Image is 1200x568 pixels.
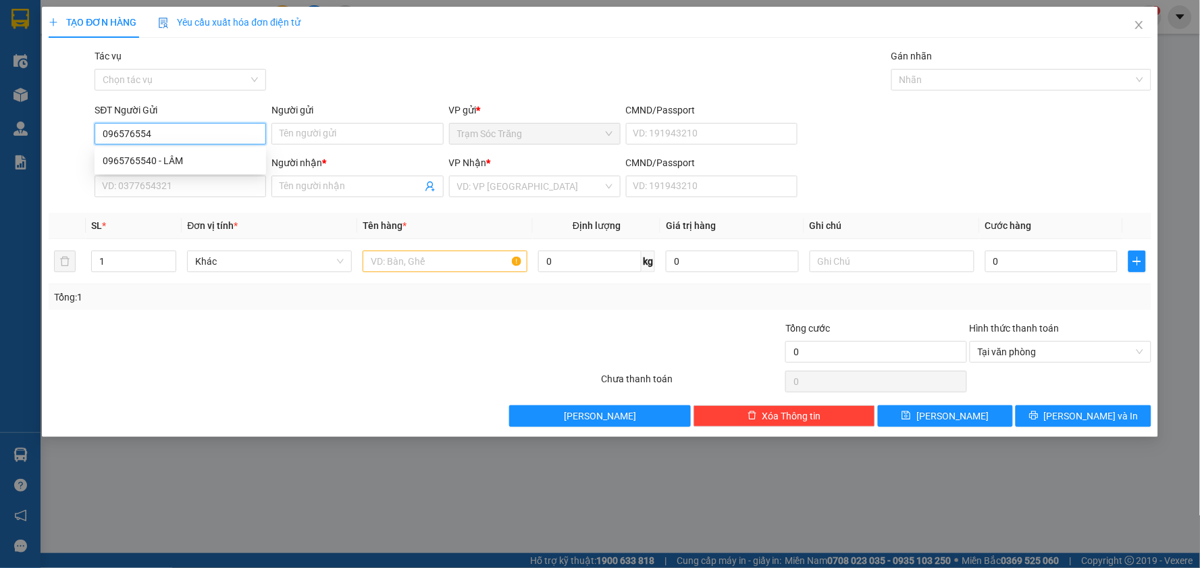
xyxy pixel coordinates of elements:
[1029,411,1039,421] span: printer
[103,153,258,168] div: 0965765540 - LÂM
[762,409,821,423] span: Xóa Thông tin
[509,405,691,427] button: [PERSON_NAME]
[95,51,122,61] label: Tác vụ
[158,18,169,28] img: icon
[195,251,344,272] span: Khác
[564,409,636,423] span: [PERSON_NAME]
[878,405,1014,427] button: save[PERSON_NAME]
[158,17,301,28] span: Yêu cầu xuất hóa đơn điện tử
[449,103,621,118] div: VP gửi
[1128,251,1145,272] button: plus
[970,323,1060,334] label: Hình thức thanh toán
[785,323,830,334] span: Tổng cước
[600,371,784,395] div: Chưa thanh toán
[666,220,716,231] span: Giá trị hàng
[6,7,139,56] span: Gửi:
[190,80,369,104] span: [PERSON_NAME]
[985,220,1032,231] span: Cước hàng
[363,251,527,272] input: VD: Bàn, Ghế
[457,124,612,144] span: Trạm Sóc Trăng
[271,103,443,118] div: Người gửi
[5,63,48,87] strong: Gửi:
[978,342,1143,362] span: Tại văn phòng
[449,157,487,168] span: VP Nhận
[804,213,980,239] th: Ghi chú
[5,88,184,113] span: [PERSON_NAME]
[49,18,58,27] span: plus
[54,290,463,305] div: Tổng: 1
[363,220,407,231] span: Tên hàng
[196,15,368,39] span: Nhận:
[666,251,799,272] input: 0
[196,54,256,78] strong: Nhận:
[902,411,911,421] span: save
[54,251,76,272] button: delete
[271,155,443,170] div: Người nhận
[916,409,989,423] span: [PERSON_NAME]
[1044,409,1139,423] span: [PERSON_NAME] và In
[95,103,266,118] div: SĐT Người Gửi
[6,7,139,56] span: Trạm Sóc Trăng
[642,251,655,272] span: kg
[810,251,974,272] input: Ghi Chú
[1016,405,1151,427] button: printer[PERSON_NAME] và In
[748,411,757,421] span: delete
[1120,7,1158,45] button: Close
[91,220,102,231] span: SL
[1129,256,1145,267] span: plus
[95,150,266,172] div: 0965765540 - LÂM
[626,103,798,118] div: CMND/Passport
[425,181,436,192] span: user-add
[626,155,798,170] div: CMND/Passport
[187,220,238,231] span: Đơn vị tính
[694,405,875,427] button: deleteXóa Thông tin
[1134,20,1145,30] span: close
[573,220,621,231] span: Định lượng
[891,51,933,61] label: Gán nhãn
[49,17,136,28] span: TẠO ĐƠN HÀNG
